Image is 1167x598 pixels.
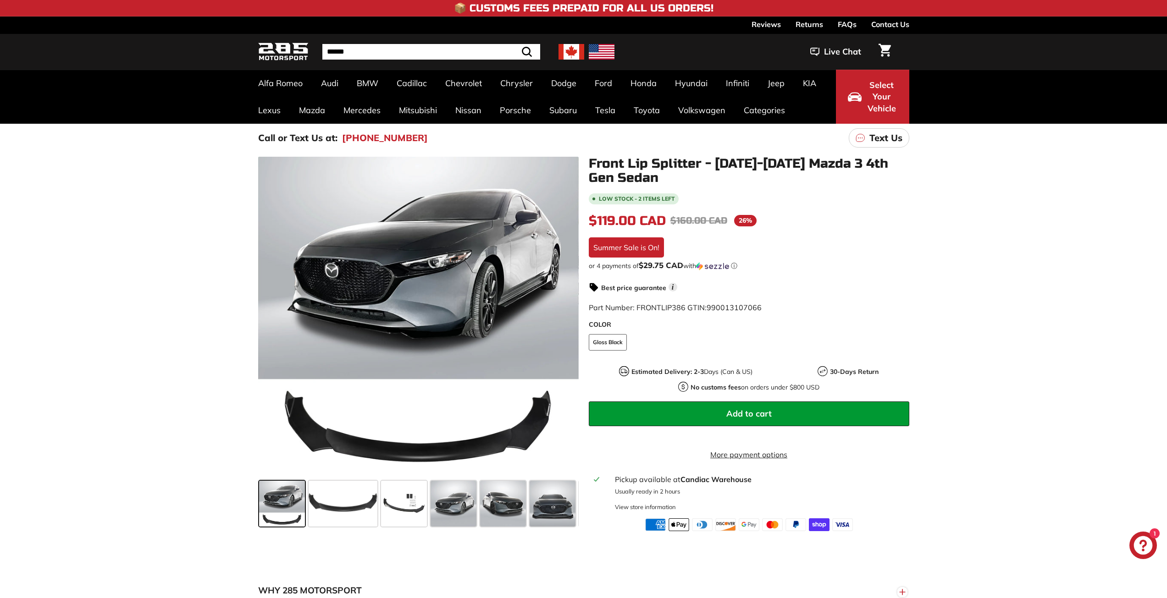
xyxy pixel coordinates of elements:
button: Add to cart [589,401,909,426]
img: google_pay [739,518,759,531]
strong: 30-Days Return [830,368,879,376]
p: on orders under $800 USD [691,383,819,392]
img: apple_pay [669,518,689,531]
a: Porsche [491,97,540,124]
a: Contact Us [871,16,909,32]
img: paypal [785,518,806,531]
button: Live Chat [798,40,873,63]
img: diners_club [692,518,713,531]
span: Low stock - 2 items left [599,196,675,202]
a: BMW [348,70,387,97]
img: american_express [645,518,666,531]
a: Subaru [540,97,586,124]
a: Toyota [625,97,669,124]
inbox-online-store-chat: Shopify online store chat [1127,532,1160,561]
a: [PHONE_NUMBER] [342,131,428,145]
span: Part Number: FRONTLIP386 GTIN: [589,303,762,312]
a: Mazda [290,97,334,124]
img: master [762,518,783,531]
span: Add to cart [726,408,772,419]
a: Jeep [758,70,794,97]
img: Sezzle [696,262,729,270]
span: 26% [734,215,757,226]
p: Days (Can & US) [631,367,752,377]
a: KIA [794,70,825,97]
a: Tesla [586,97,625,124]
a: Audi [312,70,348,97]
div: View store information [615,503,676,511]
span: $160.00 CAD [670,215,727,226]
img: shopify_pay [809,518,830,531]
div: or 4 payments of$29.75 CADwithSezzle Click to learn more about Sezzle [589,261,909,270]
div: or 4 payments of with [589,261,909,270]
p: Call or Text Us at: [258,131,337,145]
a: Hyundai [666,70,717,97]
img: discover [715,518,736,531]
img: visa [832,518,853,531]
a: Chevrolet [436,70,491,97]
div: Pickup available at [615,474,903,485]
a: Volkswagen [669,97,735,124]
span: Select Your Vehicle [866,79,897,115]
label: COLOR [589,320,909,329]
span: Live Chat [824,46,861,58]
a: Returns [796,16,823,32]
button: Select Your Vehicle [836,70,909,124]
a: Mercedes [334,97,390,124]
a: Alfa Romeo [249,70,312,97]
a: FAQs [838,16,857,32]
a: Categories [735,97,794,124]
a: Lexus [249,97,290,124]
span: i [669,283,677,291]
p: Usually ready in 2 hours [615,487,903,496]
span: $29.75 CAD [639,260,683,270]
a: Dodge [542,70,586,97]
a: Ford [586,70,621,97]
a: Cart [873,36,896,67]
a: Reviews [752,16,781,32]
h1: Front Lip Splitter - [DATE]-[DATE] Mazda 3 4th Gen Sedan [589,157,909,185]
a: More payment options [589,449,909,460]
span: 990013107066 [707,303,762,312]
a: Mitsubishi [390,97,446,124]
a: Text Us [849,128,909,148]
div: Summer Sale is On! [589,237,664,258]
input: Search [322,44,540,60]
a: Nissan [446,97,491,124]
p: Text Us [869,131,902,145]
strong: No customs fees [691,383,741,391]
span: $119.00 CAD [589,213,666,229]
strong: Estimated Delivery: 2-3 [631,368,704,376]
strong: Candiac Warehouse [680,475,752,484]
a: Cadillac [387,70,436,97]
strong: Best price guarantee [601,284,666,292]
h4: 📦 Customs Fees Prepaid for All US Orders! [454,3,713,14]
img: Logo_285_Motorsport_areodynamics_components [258,41,309,63]
a: Chrysler [491,70,542,97]
a: Infiniti [717,70,758,97]
a: Honda [621,70,666,97]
